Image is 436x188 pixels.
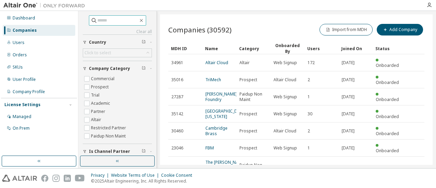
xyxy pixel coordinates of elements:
[205,60,228,66] a: Altair Cloud
[205,108,246,119] a: [GEOGRAPHIC_DATA][US_STATE]
[342,60,355,66] span: [DATE]
[13,114,31,119] div: Managed
[205,145,214,151] a: FBM
[320,24,373,35] button: Import from MDH
[13,28,37,33] div: Companies
[171,94,183,100] span: 27287
[239,91,267,102] span: Paidup Non Maint
[41,175,48,182] img: facebook.svg
[308,145,310,151] span: 1
[376,131,399,136] span: Onboarded
[205,91,237,102] a: [PERSON_NAME] Foundry
[274,77,296,83] span: Altair Cloud
[308,111,312,117] span: 30
[171,77,183,83] span: 35016
[91,173,111,178] div: Privacy
[239,111,257,117] span: Prospect
[13,126,30,131] div: On Prem
[171,145,183,151] span: 23046
[91,124,127,132] label: Restricted Partner
[161,173,196,178] div: Cookie Consent
[171,60,183,66] span: 34961
[205,125,228,136] a: Cambridge Brass
[111,173,161,178] div: Website Terms of Use
[376,148,399,154] span: Onboarded
[308,128,310,134] span: 2
[342,128,355,134] span: [DATE]
[89,149,130,154] span: Is Channel Partner
[205,77,221,83] a: TriMech
[91,75,116,83] label: Commercial
[83,144,152,159] button: Is Channel Partner
[13,89,45,95] div: Company Profile
[342,145,355,151] span: [DATE]
[83,29,152,34] a: Clear all
[375,43,404,54] div: Status
[91,132,127,140] label: Paidup Non Maint
[142,149,146,154] span: Clear filter
[91,83,110,91] label: Prospect
[273,43,302,54] div: Onboarded By
[342,111,355,117] span: [DATE]
[91,99,111,107] label: Academic
[3,2,89,9] img: Altair One
[75,175,85,182] img: youtube.svg
[239,60,250,66] span: Altair
[171,111,183,117] span: 35142
[52,175,60,182] img: instagram.svg
[239,162,267,173] span: Paidup Non Maint
[91,107,107,116] label: Partner
[64,175,71,182] img: linkedin.svg
[205,43,234,54] div: Name
[84,50,111,56] div: Click to select
[91,178,196,184] p: © 2025 Altair Engineering, Inc. All Rights Reserved.
[89,40,106,45] span: Country
[89,66,130,71] span: Company Category
[91,91,101,99] label: Trial
[308,77,310,83] span: 2
[239,77,257,83] span: Prospect
[376,79,399,85] span: Onboarded
[142,66,146,71] span: Clear filter
[91,116,103,124] label: Altair
[376,97,399,102] span: Onboarded
[342,94,355,100] span: [DATE]
[83,61,152,76] button: Company Category
[2,175,37,182] img: altair_logo.svg
[376,114,399,119] span: Onboarded
[13,52,27,58] div: Orders
[239,128,257,134] span: Prospect
[205,159,246,176] a: The [PERSON_NAME][GEOGRAPHIC_DATA][PERSON_NAME]
[13,77,36,82] div: User Profile
[83,49,152,57] div: Click to select
[341,43,370,54] div: Joined On
[376,62,399,68] span: Onboarded
[4,102,41,107] div: License Settings
[274,111,297,117] span: Web Signup
[13,40,25,45] div: Users
[274,94,297,100] span: Web Signup
[274,145,297,151] span: Web Signup
[83,35,152,50] button: Country
[142,40,146,45] span: Clear filter
[13,64,23,70] div: SKUs
[342,77,355,83] span: [DATE]
[171,43,200,54] div: MDH ID
[308,60,315,66] span: 172
[377,24,423,35] button: Add Company
[13,15,35,21] div: Dashboard
[239,145,257,151] span: Prospect
[307,43,336,54] div: Users
[171,128,183,134] span: 30460
[308,94,310,100] span: 1
[239,43,268,54] div: Category
[168,25,232,34] span: Companies (30592)
[274,128,296,134] span: Altair Cloud
[274,60,297,66] span: Web Signup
